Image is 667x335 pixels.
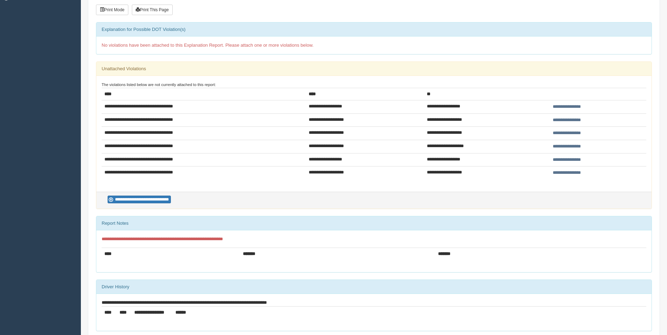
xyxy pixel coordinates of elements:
div: Unattached Violations [96,62,652,76]
small: The violations listed below are not currently attached to this report: [102,83,216,87]
div: Report Notes [96,216,652,230]
button: Print This Page [132,5,173,15]
div: Explanation for Possible DOT Violation(s) [96,22,652,37]
div: Driver History [96,280,652,294]
button: Print Mode [96,5,128,15]
span: No violations have been attached to this Explanation Report. Please attach one or more violations... [102,42,314,48]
